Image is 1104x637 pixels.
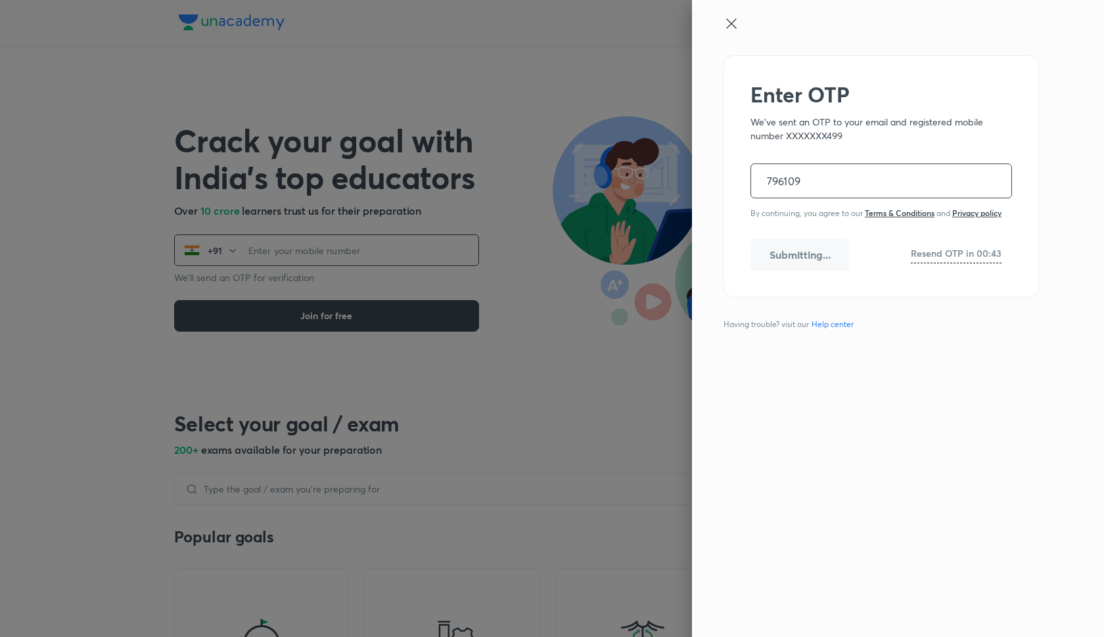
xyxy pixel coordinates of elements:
[724,318,859,330] span: Having trouble? visit our
[952,208,1001,218] a: Privacy policy
[809,318,856,330] a: Help center
[750,82,1012,107] h2: Enter OTP
[750,115,1012,143] p: We've sent an OTP to your email and registered mobile number XXXXXXX499
[911,246,1001,260] h6: Resend OTP in 00:43
[751,164,1011,198] input: One time password
[750,239,849,271] button: Submitting...
[750,209,1012,218] div: By continuing, you agree to our and
[865,208,934,218] a: Terms & Conditions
